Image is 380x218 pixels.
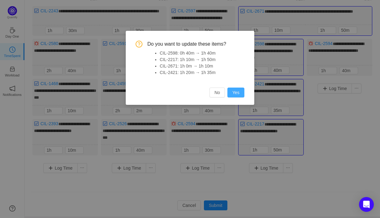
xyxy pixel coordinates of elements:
button: Yes [227,88,244,97]
div: Open Intercom Messenger [359,197,374,212]
button: No [209,88,225,97]
li: CIL-2671: 1h 0m → 1h 10m [160,63,244,69]
i: icon: question-circle [136,41,142,47]
li: CIL-2421: 1h 20m → 1h 35m [160,69,244,76]
li: CIL-2217: 1h 10m → 1h 50m [160,56,244,63]
span: Do you want to update these items? [147,41,244,47]
li: CIL-2598: 0h 40m → 1h 40m [160,50,244,56]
